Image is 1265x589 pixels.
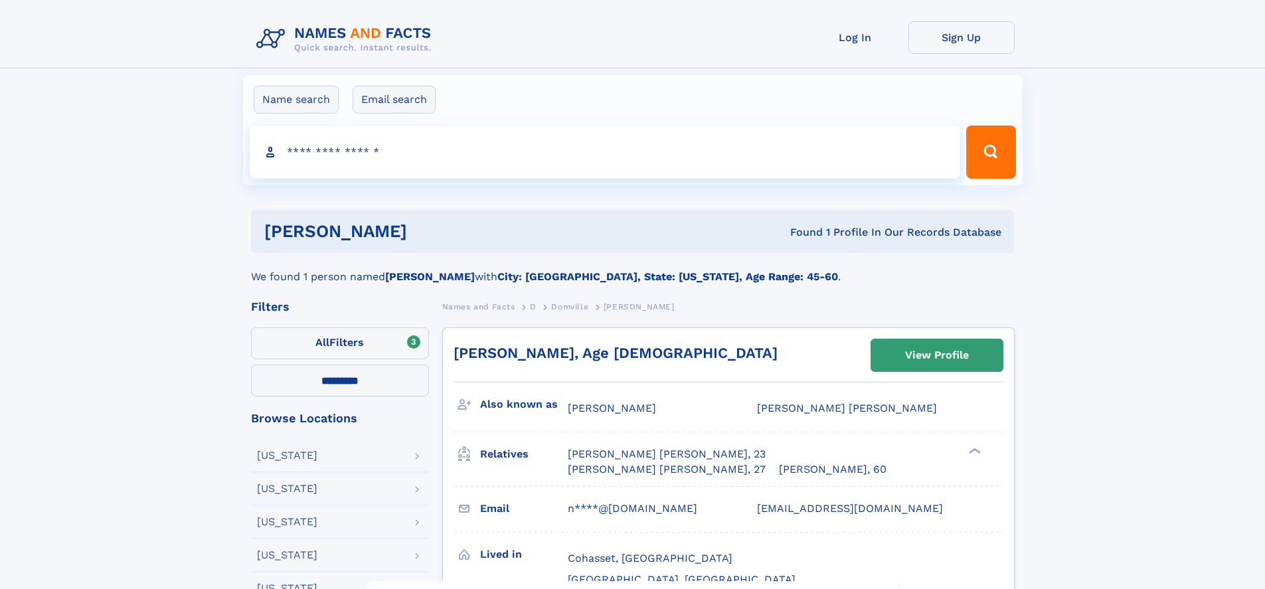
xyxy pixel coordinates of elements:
div: Browse Locations [251,412,429,424]
span: [PERSON_NAME] [568,402,656,414]
label: Email search [353,86,436,114]
a: Sign Up [908,21,1015,54]
a: [PERSON_NAME], 60 [779,462,886,477]
div: ❯ [966,447,981,456]
span: D [530,302,537,311]
span: [PERSON_NAME] [PERSON_NAME] [757,402,937,414]
a: Log In [802,21,908,54]
b: [PERSON_NAME] [385,270,475,283]
a: View Profile [871,339,1003,371]
span: Domville [551,302,588,311]
h3: Email [480,497,568,520]
img: Logo Names and Facts [251,21,442,57]
div: [US_STATE] [257,517,317,527]
input: search input [250,126,961,179]
span: Cohasset, [GEOGRAPHIC_DATA] [568,552,732,564]
a: [PERSON_NAME] [PERSON_NAME], 27 [568,462,766,477]
h3: Lived in [480,543,568,566]
button: Search Button [966,126,1015,179]
label: Filters [251,327,429,359]
h1: [PERSON_NAME] [264,223,599,240]
a: [PERSON_NAME], Age [DEMOGRAPHIC_DATA] [454,345,778,361]
div: [US_STATE] [257,550,317,560]
span: All [315,336,329,349]
h3: Also known as [480,393,568,416]
div: [US_STATE] [257,483,317,494]
a: [PERSON_NAME] [PERSON_NAME], 23 [568,447,766,462]
div: View Profile [905,340,969,371]
div: [US_STATE] [257,450,317,461]
b: City: [GEOGRAPHIC_DATA], State: [US_STATE], Age Range: 45-60 [497,270,838,283]
span: [PERSON_NAME] [604,302,675,311]
div: Found 1 Profile In Our Records Database [598,225,1001,240]
span: [EMAIL_ADDRESS][DOMAIN_NAME] [757,502,943,515]
a: Names and Facts [442,298,515,315]
label: Name search [254,86,339,114]
a: Domville [551,298,588,315]
div: We found 1 person named with . [251,253,1015,285]
span: [GEOGRAPHIC_DATA], [GEOGRAPHIC_DATA] [568,573,796,586]
h3: Relatives [480,443,568,465]
div: Filters [251,301,429,313]
a: D [530,298,537,315]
